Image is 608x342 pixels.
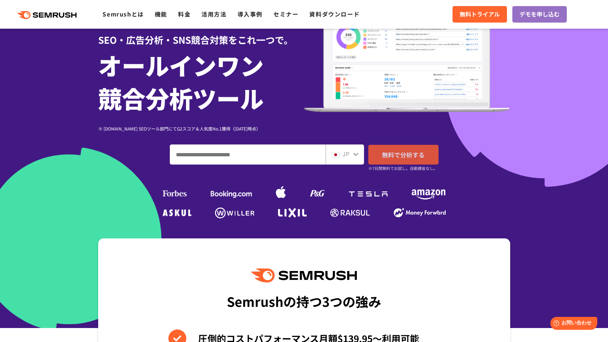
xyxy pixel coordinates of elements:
[251,269,356,282] img: Semrush
[343,149,349,158] span: JP
[453,6,507,23] a: 無料トライアル
[238,10,263,18] a: 導入事例
[102,10,144,18] a: Semrushとは
[98,125,304,132] div: ※ [DOMAIN_NAME] SEOツール部門にてG2スコア＆人気度No.1獲得（[DATE]時点）
[201,10,226,18] a: 活用方法
[520,10,560,19] span: デモを申し込む
[368,165,437,172] small: ※7日間無料でお試し。自動課金なし。
[512,6,567,23] a: デモを申し込む
[382,150,425,159] span: 無料で分析する
[544,314,600,334] iframe: Help widget launcher
[170,145,325,164] input: ドメイン、キーワードまたはURLを入力してください
[178,10,191,18] a: 料金
[98,48,304,114] h1: オールインワン 競合分析ツール
[460,10,500,19] span: 無料トライアル
[309,10,360,18] a: 資料ダウンロード
[155,10,167,18] a: 機能
[273,10,298,18] a: セミナー
[98,22,304,47] div: SEO・広告分析・SNS競合対策をこれ一つで。
[227,288,381,314] div: Semrushの持つ3つの強み
[368,145,439,165] a: 無料で分析する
